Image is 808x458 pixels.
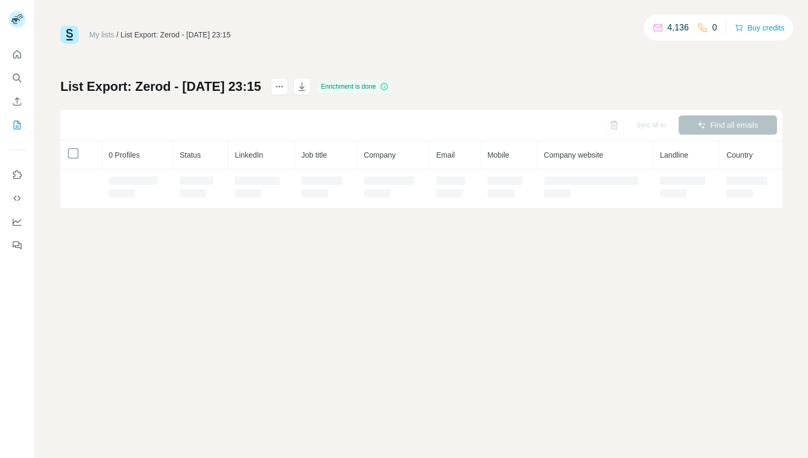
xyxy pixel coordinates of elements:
[60,26,79,44] img: Surfe Logo
[180,151,201,159] span: Status
[735,20,784,35] button: Buy credits
[301,151,327,159] span: Job title
[9,68,26,88] button: Search
[667,21,689,34] p: 4,136
[487,151,509,159] span: Mobile
[544,151,603,159] span: Company website
[60,78,261,95] h1: List Export: Zerod - [DATE] 23:15
[89,30,114,39] a: My lists
[364,151,396,159] span: Company
[660,151,688,159] span: Landline
[108,151,139,159] span: 0 Profiles
[726,151,752,159] span: Country
[436,151,455,159] span: Email
[9,236,26,255] button: Feedback
[235,151,263,159] span: LinkedIn
[9,115,26,135] button: My lists
[9,45,26,64] button: Quick start
[318,80,392,93] div: Enrichment is done
[9,92,26,111] button: Enrich CSV
[9,212,26,231] button: Dashboard
[121,29,231,40] div: List Export: Zerod - [DATE] 23:15
[9,189,26,208] button: Use Surfe API
[116,29,119,40] li: /
[271,78,288,95] button: actions
[712,21,717,34] p: 0
[9,165,26,184] button: Use Surfe on LinkedIn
